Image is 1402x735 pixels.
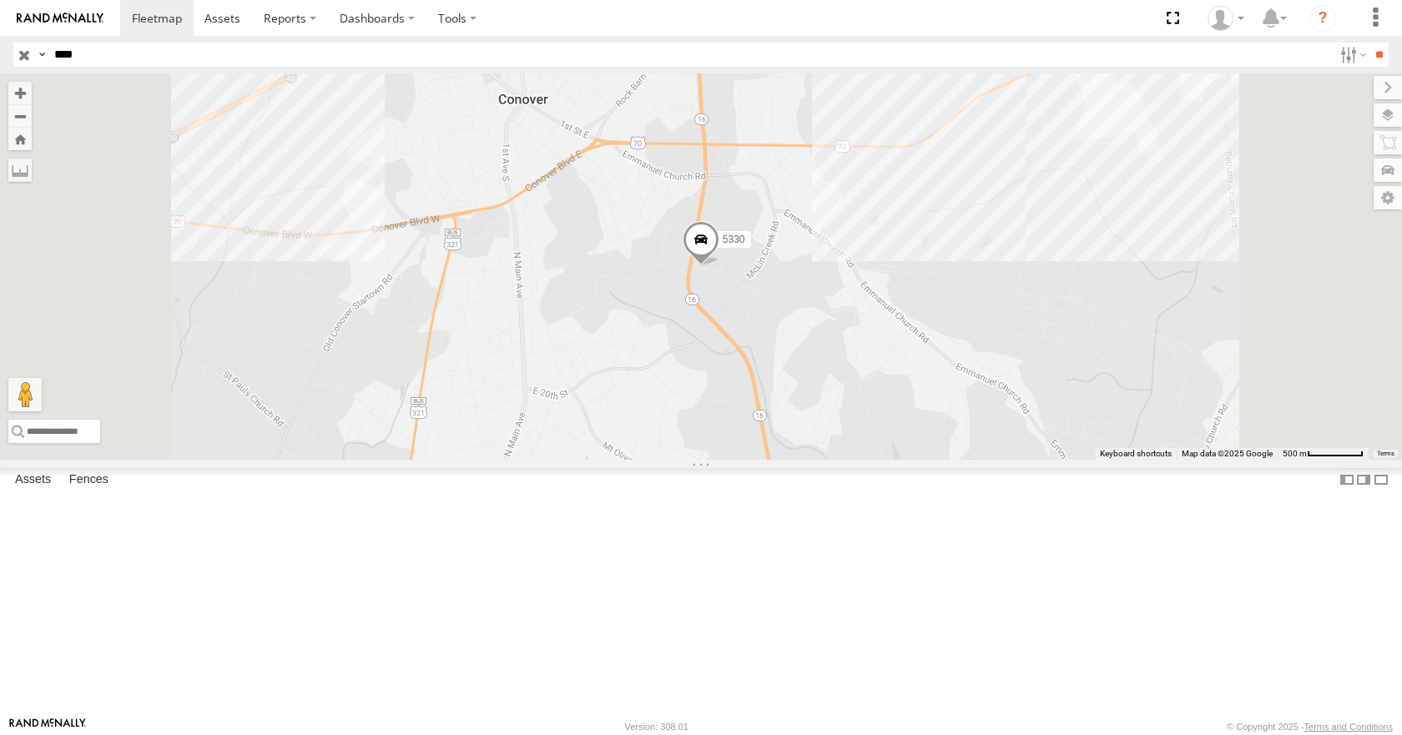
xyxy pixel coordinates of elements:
[8,104,32,128] button: Zoom out
[8,128,32,150] button: Zoom Home
[1309,5,1336,32] i: ?
[17,13,103,24] img: rand-logo.svg
[625,722,688,732] div: Version: 308.01
[1355,468,1372,492] label: Dock Summary Table to the Right
[8,159,32,182] label: Measure
[1377,450,1394,456] a: Terms (opens in new tab)
[1373,468,1389,492] label: Hide Summary Table
[1202,6,1250,31] div: Todd Sigmon
[61,469,117,492] label: Fences
[1227,722,1393,732] div: © Copyright 2025 -
[1100,448,1172,460] button: Keyboard shortcuts
[1374,186,1402,209] label: Map Settings
[1304,722,1393,732] a: Terms and Conditions
[1339,468,1355,492] label: Dock Summary Table to the Left
[1334,43,1369,67] label: Search Filter Options
[8,82,32,104] button: Zoom in
[1182,449,1273,458] span: Map data ©2025 Google
[35,43,48,67] label: Search Query
[1283,449,1307,458] span: 500 m
[723,234,745,245] span: 5330
[8,378,42,411] button: Drag Pegman onto the map to open Street View
[1278,448,1369,460] button: Map Scale: 500 m per 64 pixels
[7,469,59,492] label: Assets
[9,718,86,735] a: Visit our Website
